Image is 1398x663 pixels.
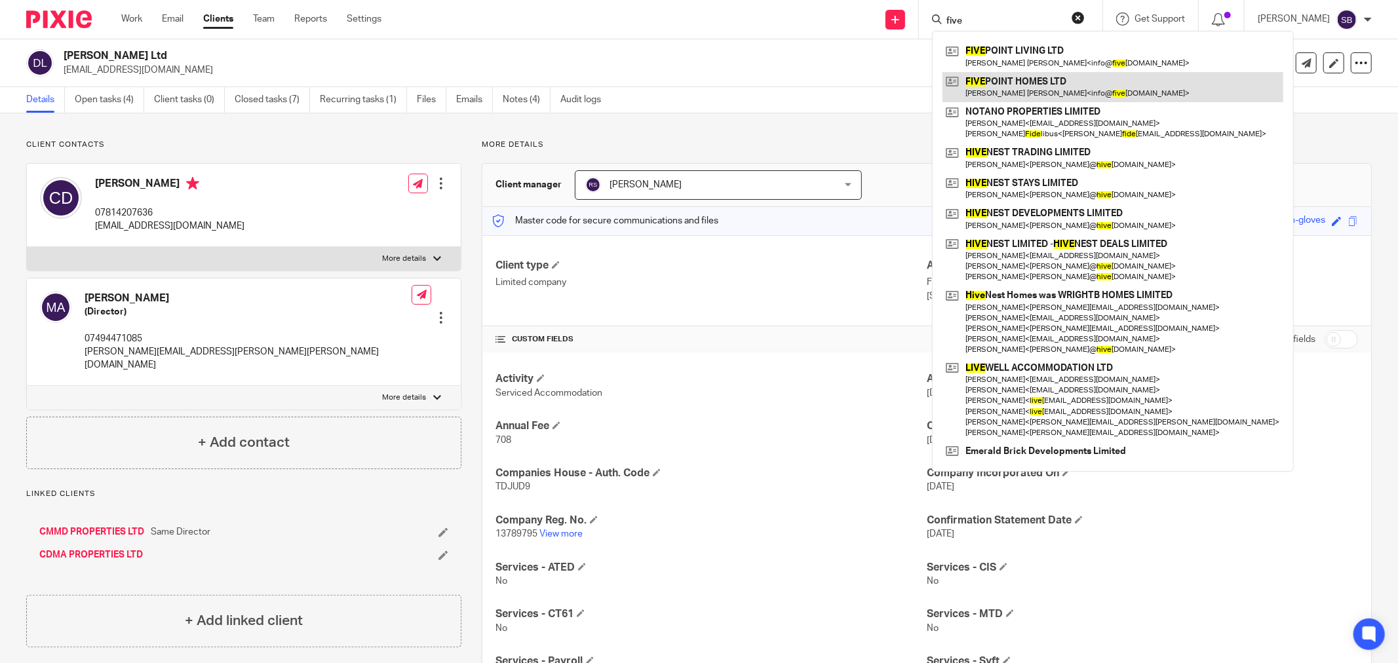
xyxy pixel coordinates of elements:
[383,254,427,264] p: More details
[64,49,967,63] h2: [PERSON_NAME] Ltd
[383,392,427,403] p: More details
[1072,11,1085,24] button: Clear
[927,259,1358,273] h4: Address
[495,178,562,191] h3: Client manager
[495,466,927,480] h4: Companies House - Auth. Code
[927,466,1358,480] h4: Company Incorporated On
[495,276,927,289] p: Limited company
[1258,12,1330,26] p: [PERSON_NAME]
[347,12,381,26] a: Settings
[927,276,1358,289] p: Flat [STREET_ADDRESS]
[927,372,1358,386] h4: AML - Last Check Date
[495,607,927,621] h4: Services - CT61
[95,206,244,219] p: 07814207636
[162,12,184,26] a: Email
[26,140,461,150] p: Client contacts
[495,624,507,633] span: No
[121,12,142,26] a: Work
[26,49,54,77] img: svg%3E
[39,548,143,561] a: CDMA PROPERTIES LTD
[495,259,927,273] h4: Client type
[320,87,407,113] a: Recurring tasks (1)
[1135,14,1185,24] span: Get Support
[495,529,537,539] span: 13789795
[492,214,718,227] p: Master code for secure communications and files
[610,180,682,189] span: [PERSON_NAME]
[198,432,290,453] h4: + Add contact
[154,87,225,113] a: Client tasks (0)
[927,388,954,398] span: [DATE]
[927,607,1358,621] h4: Services - MTD
[927,482,954,491] span: [DATE]
[185,611,303,631] h4: + Add linked client
[186,177,199,190] i: Primary
[26,87,65,113] a: Details
[294,12,327,26] a: Reports
[927,561,1358,575] h4: Services - CIS
[495,514,927,527] h4: Company Reg. No.
[495,482,530,491] span: TDJUD9
[503,87,551,113] a: Notes (4)
[927,529,954,539] span: [DATE]
[39,525,144,539] a: CMMD PROPERTIES LTD
[95,177,244,193] h4: [PERSON_NAME]
[495,436,511,445] span: 708
[151,525,210,539] span: Same Director
[927,514,1358,527] h4: Confirmation Statement Date
[495,419,927,433] h4: Annual Fee
[85,332,412,345] p: 07494471085
[495,388,602,398] span: Serviced Accommodation
[26,489,461,499] p: Linked clients
[456,87,493,113] a: Emails
[85,292,412,305] h4: [PERSON_NAME]
[495,577,507,586] span: No
[927,290,1358,303] p: [STREET_ADDRESS]
[75,87,144,113] a: Open tasks (4)
[927,624,939,633] span: No
[585,177,601,193] img: svg%3E
[85,305,412,318] h5: (Director)
[539,529,583,539] a: View more
[40,292,71,323] img: svg%3E
[95,219,244,233] p: [EMAIL_ADDRESS][DOMAIN_NAME]
[945,16,1063,28] input: Search
[482,140,1372,150] p: More details
[495,372,927,386] h4: Activity
[927,436,954,445] span: [DATE]
[495,334,927,345] h4: CUSTOM FIELDS
[560,87,611,113] a: Audit logs
[495,561,927,575] h4: Services - ATED
[235,87,310,113] a: Closed tasks (7)
[1336,9,1357,30] img: svg%3E
[927,577,939,586] span: No
[203,12,233,26] a: Clients
[40,177,82,219] img: svg%3E
[85,345,412,372] p: [PERSON_NAME][EMAIL_ADDRESS][PERSON_NAME][PERSON_NAME][DOMAIN_NAME]
[64,64,1194,77] p: [EMAIL_ADDRESS][DOMAIN_NAME]
[253,12,275,26] a: Team
[417,87,446,113] a: Files
[927,419,1358,433] h4: Companies House - Accounts Due
[26,10,92,28] img: Pixie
